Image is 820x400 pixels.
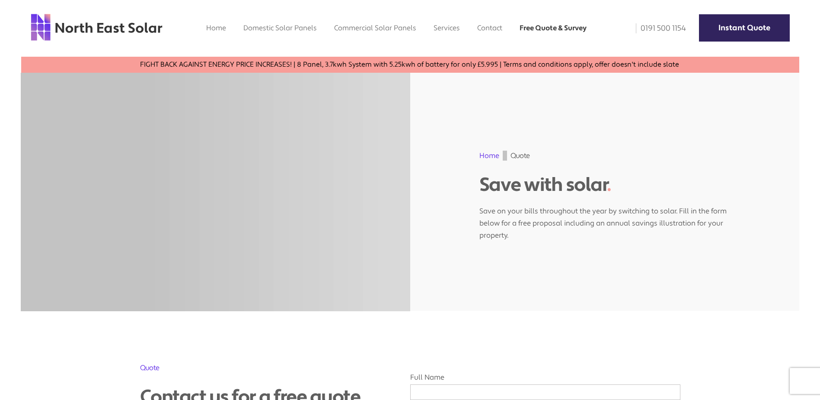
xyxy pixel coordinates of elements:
a: Contact [477,23,502,32]
a: 0191 500 1154 [630,23,686,33]
a: Domestic Solar Panels [243,23,317,32]
label: Full Name [410,373,680,396]
input: Full Name [410,384,680,400]
img: north east solar logo [30,13,163,42]
a: Home [479,151,499,160]
img: gif;base64,R0lGODdhAQABAPAAAMPDwwAAACwAAAAAAQABAAACAkQBADs= [503,151,507,161]
a: Instant Quote [699,14,790,42]
img: phone icon [636,23,636,33]
a: Free Quote & Survey [520,23,587,32]
span: Quote [511,151,530,161]
a: Home [206,23,226,32]
span: . [607,173,611,197]
h1: Save with solar [479,174,730,197]
avayaelement: 0191 500 1154 [641,23,686,33]
h2: Quote [140,363,389,373]
p: Save on your bills throughout the year by switching to solar. Fill in the form below for a free p... [479,197,730,242]
a: Commercial Solar Panels [334,23,416,32]
a: Services [434,23,460,32]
